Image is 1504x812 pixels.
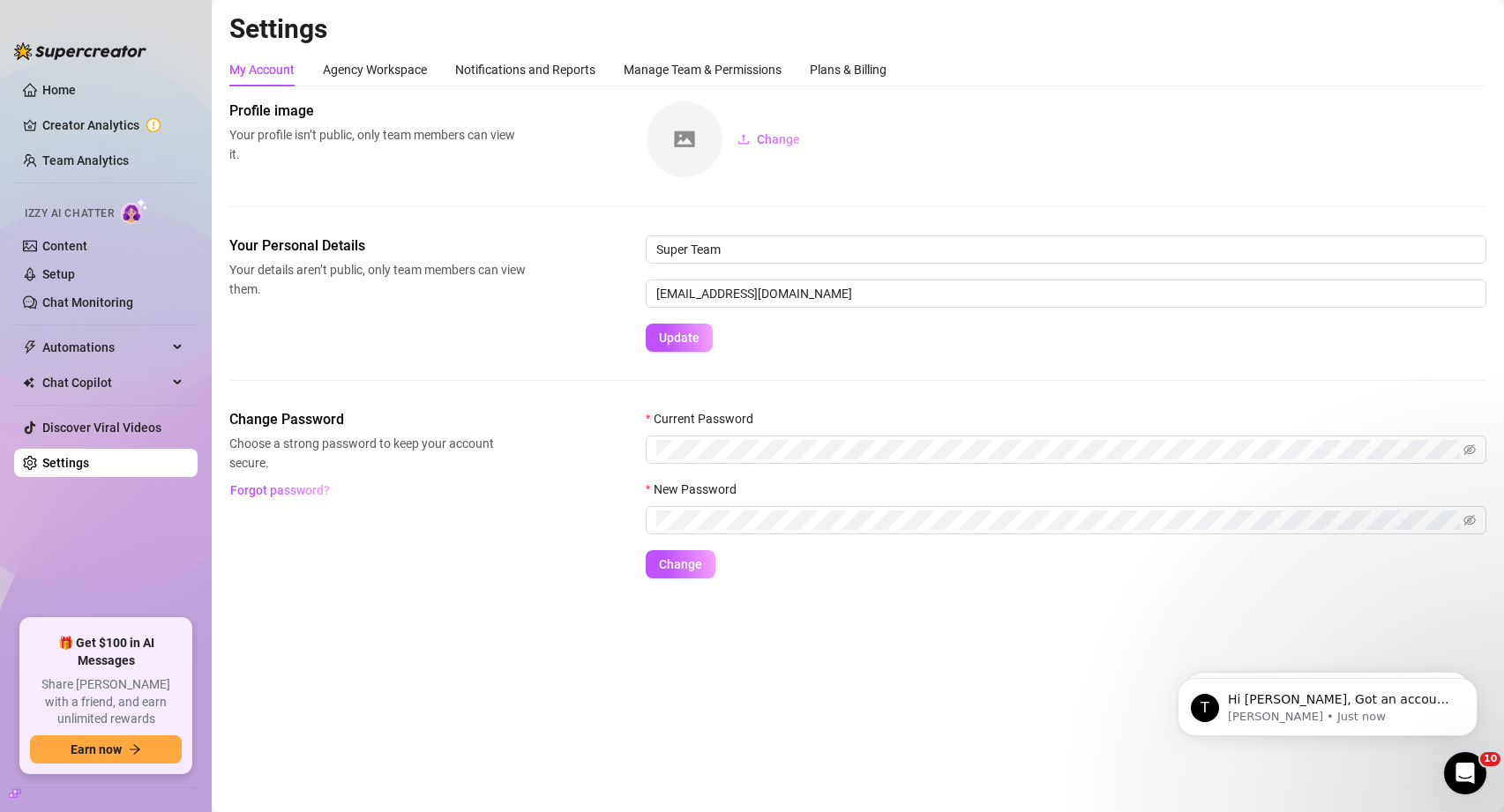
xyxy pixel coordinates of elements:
[1444,752,1486,794] iframe: Intercom live chat
[14,42,146,60] img: logo-BBDzfeDw.svg
[323,60,427,79] div: Agency Workspace
[230,483,330,497] span: Forgot password?
[229,260,526,299] span: Your details aren’t public, only team members can view them.
[229,434,526,473] span: Choose a strong password to keep your account secure.
[646,480,748,499] label: New Password
[42,111,183,139] a: Creator Analytics exclamation-circle
[9,787,21,800] span: build
[229,12,1486,46] h2: Settings
[42,239,87,253] a: Content
[656,440,1460,459] input: Current Password
[646,550,715,578] button: Change
[1463,443,1476,456] span: eye-invisible
[455,60,595,79] div: Notifications and Reports
[659,331,700,345] span: Update
[42,456,89,470] a: Settings
[42,421,161,435] a: Discover Viral Videos
[647,101,722,177] img: square-placeholder.png
[646,235,1486,264] input: Enter name
[646,324,713,352] button: Update
[30,635,182,669] span: 🎁 Get $100 in AI Messages
[1480,752,1500,766] span: 10
[42,295,133,309] a: Chat Monitoring
[757,132,800,146] span: Change
[23,376,34,389] img: Chat Copilot
[71,742,122,756] span: Earn now
[723,125,814,153] button: Change
[229,476,330,504] button: Forgot password?
[659,557,702,571] span: Change
[229,235,526,257] span: Your Personal Details
[23,340,37,354] span: thunderbolt
[42,369,168,397] span: Chat Copilot
[30,676,182,728] span: Share [PERSON_NAME] with a friend, and earn unlimited rewards
[229,60,295,79] div: My Account
[737,133,750,145] span: upload
[624,60,782,79] div: Manage Team & Permissions
[42,267,75,281] a: Setup
[646,409,765,428] label: Current Password
[810,60,887,79] div: Plans & Billing
[30,735,182,764] button: Earn nowarrow-right
[25,205,114,222] span: Izzy AI Chatter
[42,153,129,168] a: Team Analytics
[129,743,141,756] span: arrow-right
[229,101,526,122] span: Profile image
[646,279,1486,308] input: Enter new email
[1463,514,1476,526] span: eye-invisible
[1151,641,1504,764] iframe: Intercom notifications message
[42,333,168,361] span: Automations
[229,125,526,164] span: Your profile isn’t public, only team members can view it.
[656,510,1460,530] input: New Password
[229,409,526,430] span: Change Password
[121,198,148,224] img: AI Chatter
[42,83,76,97] a: Home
